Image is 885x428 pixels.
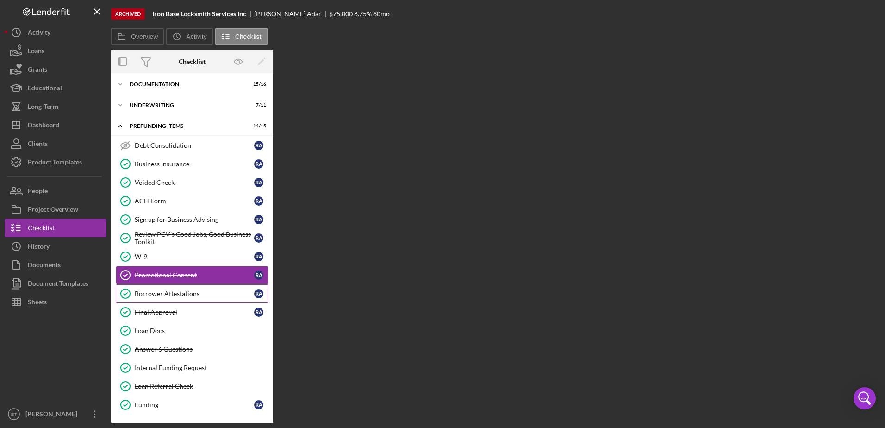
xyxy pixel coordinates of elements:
div: 8.75 % [354,10,372,18]
div: Archived [111,8,145,20]
div: Loans [28,42,44,63]
div: Review PCV's Good Jobs, Good Business Toolkit [135,231,254,245]
div: Promotional Consent [135,271,254,279]
a: Loan Docs [116,321,268,340]
button: Checklist [5,219,106,237]
div: Project Overview [28,200,78,221]
a: Internal Funding Request [116,359,268,377]
div: Final Approval [135,308,254,316]
b: Iron Base Locksmith Services Inc [152,10,246,18]
div: Clients [28,134,48,155]
div: Long-Term [28,97,58,118]
button: Product Templates [5,153,106,171]
a: People [5,182,106,200]
div: [PERSON_NAME] Adar [254,10,329,18]
a: FundingRA [116,396,268,414]
a: Borrower AttestationsRA [116,284,268,303]
div: Dashboard [28,116,59,137]
div: Educational [28,79,62,100]
div: Document Templates [28,274,88,295]
label: Overview [131,33,158,40]
div: Checklist [179,58,206,65]
div: Debt Consolidation [135,142,254,149]
button: Long-Term [5,97,106,116]
a: ACH FormRA [116,192,268,210]
div: 60 mo [373,10,390,18]
div: Prefunding Items [130,123,243,129]
div: Documentation [130,82,243,87]
button: ET[PERSON_NAME] [5,405,106,423]
button: Clients [5,134,106,153]
div: Funding [135,401,254,409]
button: Grants [5,60,106,79]
a: Sign up for Business AdvisingRA [116,210,268,229]
text: ET [11,412,17,417]
div: Open Intercom Messenger [854,387,876,409]
div: R A [254,159,263,169]
label: Checklist [235,33,262,40]
button: Sheets [5,293,106,311]
div: Answer 6 Questions [135,346,268,353]
div: Sheets [28,293,47,314]
button: Checklist [215,28,268,45]
div: W-9 [135,253,254,260]
a: Promotional ConsentRA [116,266,268,284]
button: Educational [5,79,106,97]
button: Activity [166,28,212,45]
button: Project Overview [5,200,106,219]
div: Checklist [28,219,55,239]
div: R A [254,215,263,224]
div: 14 / 15 [249,123,266,129]
div: R A [254,289,263,298]
a: Loan Referral Check [116,377,268,396]
button: Activity [5,23,106,42]
div: People [28,182,48,202]
a: Voided CheckRA [116,173,268,192]
button: Document Templates [5,274,106,293]
div: R A [254,178,263,187]
a: Answer 6 Questions [116,340,268,359]
div: Voided Check [135,179,254,186]
div: R A [254,141,263,150]
a: W-9RA [116,247,268,266]
button: History [5,237,106,256]
button: Overview [111,28,164,45]
div: ACH Form [135,197,254,205]
div: Borrower Attestations [135,290,254,297]
div: Business Insurance [135,160,254,168]
div: Activity [28,23,50,44]
button: Dashboard [5,116,106,134]
div: Documents [28,256,61,277]
div: Grants [28,60,47,81]
button: Documents [5,256,106,274]
div: 7 / 11 [249,102,266,108]
div: 15 / 16 [249,82,266,87]
div: R A [254,271,263,280]
a: Final ApprovalRA [116,303,268,321]
div: Underwriting [130,102,243,108]
button: Loans [5,42,106,60]
div: $75,000 [329,10,353,18]
div: R A [254,400,263,409]
div: History [28,237,50,258]
div: R A [254,196,263,206]
label: Activity [186,33,206,40]
div: Loan Docs [135,327,268,334]
a: Debt ConsolidationRA [116,136,268,155]
div: [PERSON_NAME] [23,405,83,426]
div: R A [254,233,263,243]
div: Loan Referral Check [135,383,268,390]
div: R A [254,252,263,261]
